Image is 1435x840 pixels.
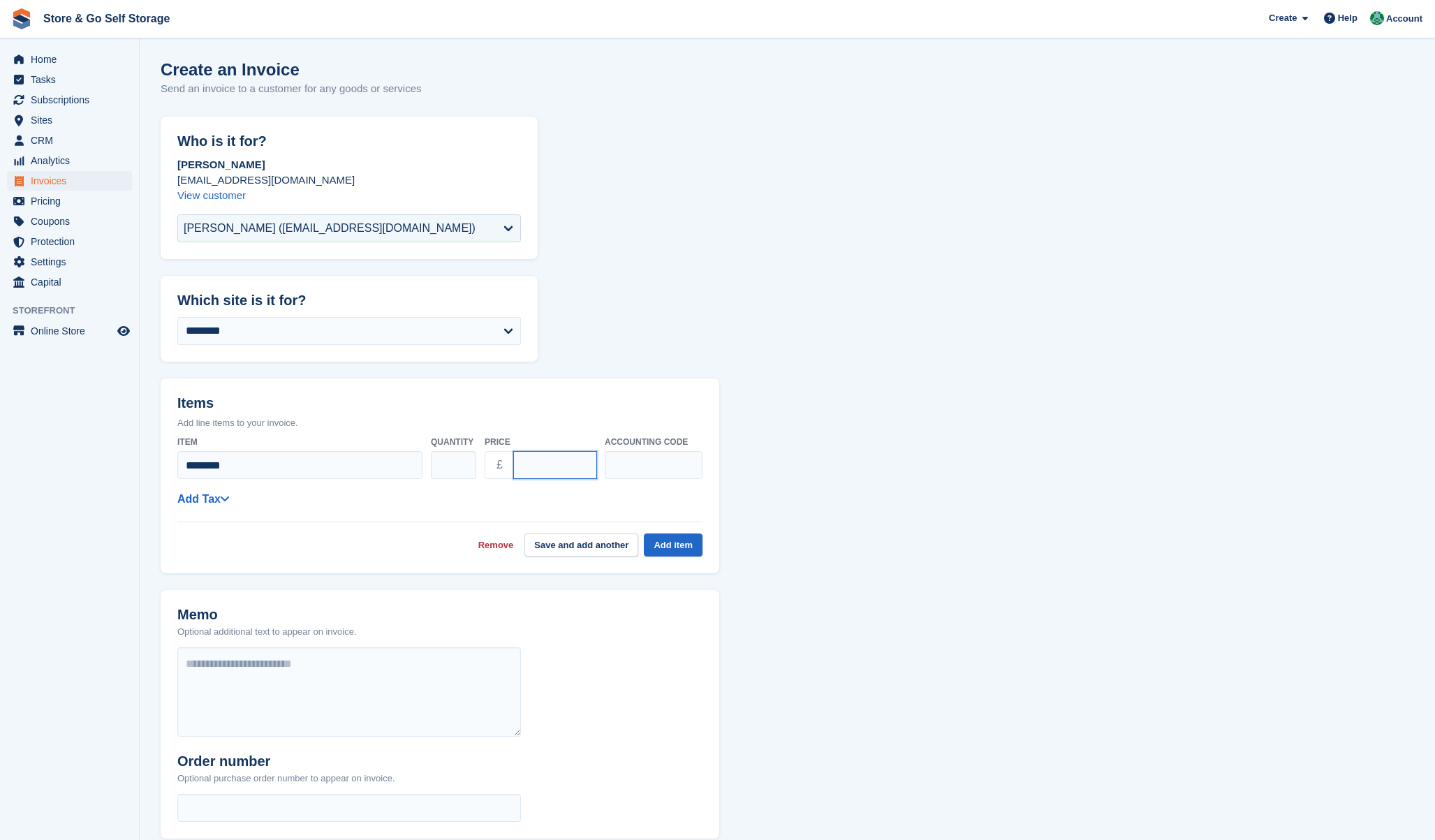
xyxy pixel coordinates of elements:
[177,172,521,188] p: [EMAIL_ADDRESS][DOMAIN_NAME]
[7,90,132,110] a: menu
[177,157,521,172] p: [PERSON_NAME]
[177,189,246,201] a: View customer
[11,8,32,29] img: stora-icon-8386f47178a22dfd0bd8f6a31ec36ba5ce8667c1dd55bd0f319d3a0aa187defe.svg
[115,323,132,339] a: Preview store
[7,70,132,89] a: menu
[485,436,596,448] label: Price
[431,436,476,448] label: Quantity
[7,252,132,272] a: menu
[1370,11,1384,25] img: Adeel Hussain
[31,272,115,292] span: Capital
[7,191,132,211] a: menu
[177,395,702,414] h2: Items
[7,272,132,292] a: menu
[31,151,115,170] span: Analytics
[605,436,702,448] label: Accounting code
[7,321,132,341] a: menu
[31,252,115,272] span: Settings
[177,133,521,149] h2: Who is it for?
[161,60,422,79] h1: Create an Invoice
[1338,11,1357,25] span: Help
[1386,12,1422,26] span: Account
[7,50,132,69] a: menu
[177,753,395,769] h2: Order number
[177,436,422,448] label: Item
[7,232,132,251] a: menu
[177,493,229,505] a: Add Tax
[177,416,702,430] p: Add line items to your invoice.
[644,533,702,557] button: Add item
[31,131,115,150] span: CRM
[31,70,115,89] span: Tasks
[7,171,132,191] a: menu
[7,110,132,130] a: menu
[524,533,638,557] button: Save and add another
[177,607,357,623] h2: Memo
[7,131,132,150] a: menu
[31,171,115,191] span: Invoices
[31,191,115,211] span: Pricing
[161,81,422,97] p: Send an invoice to a customer for any goods or services
[7,151,132,170] a: menu
[177,772,395,786] p: Optional purchase order number to appear on invoice.
[177,293,521,309] h2: Which site is it for?
[31,50,115,69] span: Home
[478,538,514,552] a: Remove
[31,212,115,231] span: Coupons
[31,321,115,341] span: Online Store
[31,90,115,110] span: Subscriptions
[31,232,115,251] span: Protection
[1269,11,1297,25] span: Create
[31,110,115,130] span: Sites
[38,7,175,30] a: Store & Go Self Storage
[177,625,357,639] p: Optional additional text to appear on invoice.
[13,304,139,318] span: Storefront
[184,220,476,237] div: [PERSON_NAME] ([EMAIL_ADDRESS][DOMAIN_NAME])
[7,212,132,231] a: menu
